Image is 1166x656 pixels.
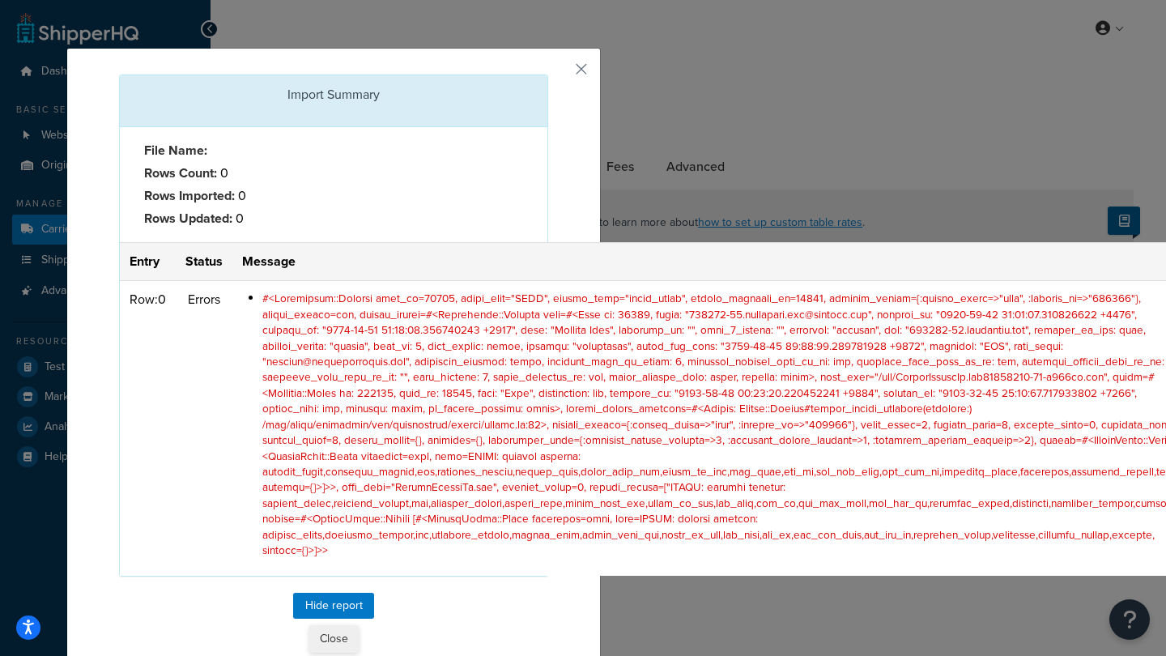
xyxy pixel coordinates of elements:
td: Errors [176,281,232,576]
th: Entry [120,242,176,281]
strong: Rows Imported: [144,186,235,205]
h3: Import Summary [132,87,535,102]
strong: Rows Count: [144,164,217,182]
strong: Rows Updated: [144,209,232,228]
div: 0 0 0 [132,139,334,230]
th: Status [176,242,232,281]
button: Close [309,625,359,653]
strong: File Name: [144,141,207,160]
button: Hide report [293,593,374,619]
td: Row: 0 [120,281,176,576]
